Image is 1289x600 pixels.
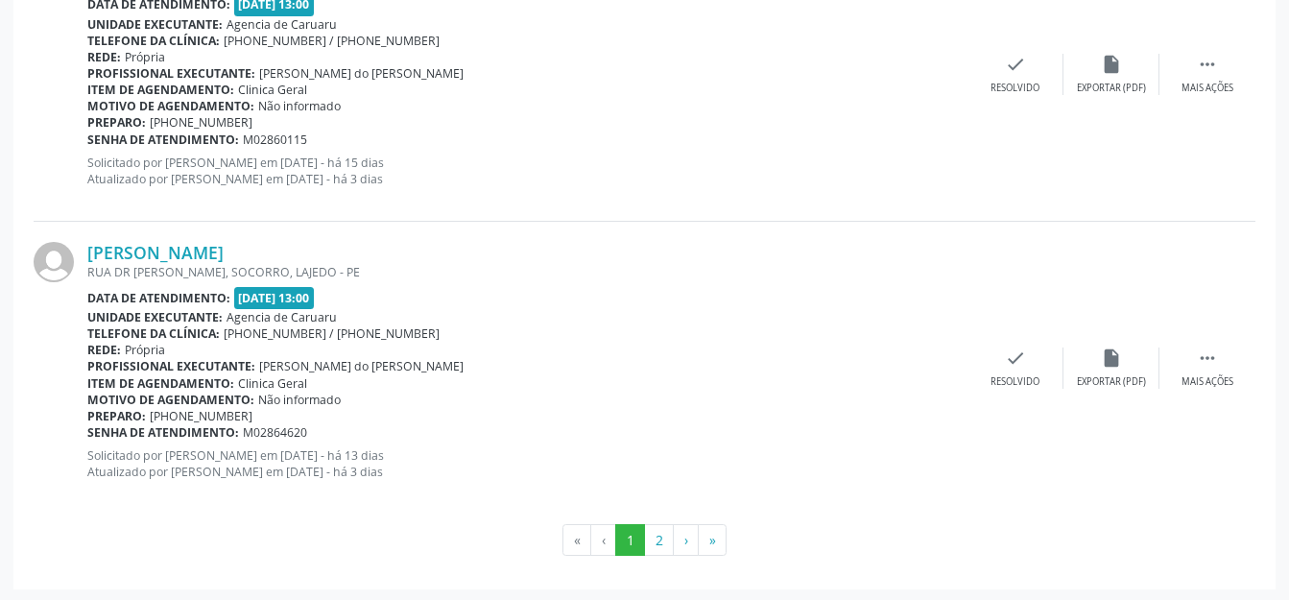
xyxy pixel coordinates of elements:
img: img [34,242,74,282]
div: Exportar (PDF) [1077,82,1146,95]
span: Clinica Geral [238,82,307,98]
b: Motivo de agendamento: [87,392,254,408]
span: [PHONE_NUMBER] [150,114,252,131]
span: M02860115 [243,132,307,148]
b: Preparo: [87,114,146,131]
ul: Pagination [34,524,1255,557]
div: Mais ações [1182,82,1233,95]
div: Exportar (PDF) [1077,375,1146,389]
b: Unidade executante: [87,309,223,325]
span: Agencia de Caruaru [227,16,337,33]
b: Item de agendamento: [87,82,234,98]
span: Própria [125,342,165,358]
span: [PHONE_NUMBER] / [PHONE_NUMBER] [224,33,440,49]
span: Clinica Geral [238,375,307,392]
span: M02864620 [243,424,307,441]
span: Não informado [258,98,341,114]
b: Telefone da clínica: [87,33,220,49]
span: Agencia de Caruaru [227,309,337,325]
p: Solicitado por [PERSON_NAME] em [DATE] - há 15 dias Atualizado por [PERSON_NAME] em [DATE] - há 3... [87,155,967,187]
i: insert_drive_file [1101,54,1122,75]
span: [PERSON_NAME] do [PERSON_NAME] [259,65,464,82]
b: Senha de atendimento: [87,424,239,441]
button: Go to page 1 [615,524,645,557]
i:  [1197,348,1218,369]
p: Solicitado por [PERSON_NAME] em [DATE] - há 13 dias Atualizado por [PERSON_NAME] em [DATE] - há 3... [87,447,967,480]
span: [PERSON_NAME] do [PERSON_NAME] [259,358,464,374]
b: Motivo de agendamento: [87,98,254,114]
b: Profissional executante: [87,358,255,374]
div: Resolvido [991,375,1039,389]
b: Profissional executante: [87,65,255,82]
b: Senha de atendimento: [87,132,239,148]
b: Telefone da clínica: [87,325,220,342]
i: check [1005,54,1026,75]
b: Unidade executante: [87,16,223,33]
i:  [1197,54,1218,75]
span: Não informado [258,392,341,408]
div: Resolvido [991,82,1039,95]
span: [PHONE_NUMBER] [150,408,252,424]
div: RUA DR [PERSON_NAME], SOCORRO, LAJEDO - PE [87,264,967,280]
b: Data de atendimento: [87,290,230,306]
span: [DATE] 13:00 [234,287,315,309]
span: Própria [125,49,165,65]
b: Preparo: [87,408,146,424]
a: [PERSON_NAME] [87,242,224,263]
b: Item de agendamento: [87,375,234,392]
button: Go to last page [698,524,727,557]
b: Rede: [87,49,121,65]
span: [PHONE_NUMBER] / [PHONE_NUMBER] [224,325,440,342]
i: check [1005,348,1026,369]
i: insert_drive_file [1101,348,1122,369]
b: Rede: [87,342,121,358]
button: Go to next page [673,524,699,557]
button: Go to page 2 [644,524,674,557]
div: Mais ações [1182,375,1233,389]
